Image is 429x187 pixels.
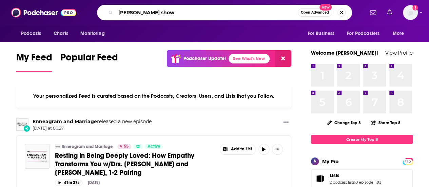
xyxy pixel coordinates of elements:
[412,5,418,11] svg: Add a profile image
[33,126,152,131] span: [DATE] at 06:27
[311,50,378,56] a: Welcome [PERSON_NAME]!
[322,158,339,165] div: My Pro
[144,144,163,149] a: Active
[403,5,418,20] span: Logged in as WPubPR1
[384,7,395,18] a: Show notifications dropdown
[385,50,413,56] a: View Profile
[16,52,52,67] span: My Feed
[343,27,389,40] button: open menu
[272,144,283,155] button: Show More Button
[25,144,50,169] img: Resting in Being Deeply Loved: How Empathy Transforms You w/Drs. Bill and Kristi Gaultiere, 1-2 P...
[88,180,100,185] div: [DATE]
[16,27,50,40] button: open menu
[16,52,52,72] a: My Feed
[319,4,332,11] span: New
[23,125,31,132] div: New Episode
[393,29,404,38] span: More
[55,144,60,149] img: Enneagram and Marriage
[55,151,215,177] a: Resting in Being Deeply Loved: How Empathy Transforms You w/Drs. [PERSON_NAME] and [PERSON_NAME],...
[347,29,379,38] span: For Podcasters
[117,144,131,149] a: 55
[116,7,298,18] input: Search podcasts, credits, & more...
[330,172,381,179] a: Lists
[21,29,41,38] span: Podcasts
[97,5,352,20] div: Search podcasts, credits, & more...
[76,27,113,40] button: open menu
[62,144,113,149] a: Enneagram and Marriage
[280,118,291,127] button: Show More Button
[330,172,339,179] span: Lists
[33,118,97,125] a: Enneagram and Marriage
[229,54,270,63] a: See What's New
[16,118,28,131] img: Enneagram and Marriage
[147,143,160,150] span: Active
[308,29,334,38] span: For Business
[404,159,412,164] span: PRO
[370,116,401,129] button: Share Top 8
[183,56,226,61] p: Podchaser Update!
[55,180,82,186] button: 41m 37s
[60,52,118,72] a: Popular Feed
[404,158,412,164] a: PRO
[49,27,72,40] a: Charts
[124,143,129,150] span: 55
[330,180,355,185] a: 2 podcast lists
[301,11,329,14] span: Open Advanced
[55,151,194,177] span: Resting in Being Deeply Loved: How Empathy Transforms You w/Drs. [PERSON_NAME] and [PERSON_NAME],...
[33,118,152,125] h3: released a new episode
[220,144,255,154] button: Show More Button
[355,180,381,185] a: 0 episode lists
[54,29,68,38] span: Charts
[298,8,332,17] button: Open AdvancedNew
[403,5,418,20] img: User Profile
[60,52,118,67] span: Popular Feed
[313,174,327,183] a: Lists
[11,6,76,19] img: Podchaser - Follow, Share and Rate Podcasts
[323,118,365,127] button: Change Top 8
[311,135,413,144] a: Create My Top 8
[231,147,252,152] span: Add to List
[403,5,418,20] button: Show profile menu
[80,29,104,38] span: Monitoring
[367,7,379,18] a: Show notifications dropdown
[303,27,343,40] button: open menu
[388,27,413,40] button: open menu
[16,85,291,108] div: Your personalized Feed is curated based on the Podcasts, Creators, Users, and Lists that you Follow.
